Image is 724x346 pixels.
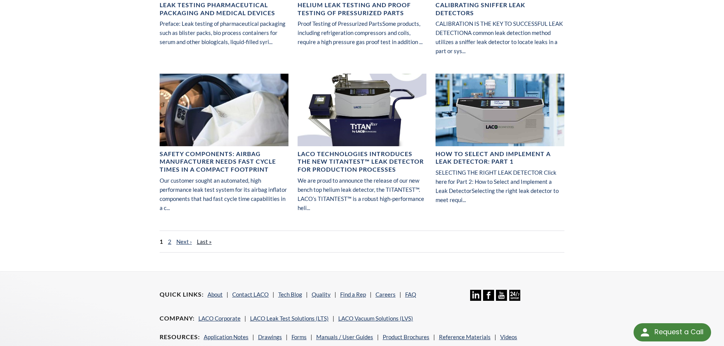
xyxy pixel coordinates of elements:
a: Videos [500,333,517,340]
img: round button [639,326,651,338]
a: About [208,291,223,298]
h4: Company [160,314,195,322]
a: 2 [168,238,171,245]
h4: Safety Components: Airbag Manufacturer Needs Fast Cycle Times in a Compact Footprint [160,150,288,174]
a: Find a Rep [340,291,366,298]
h4: Calibrating Sniffer Leak Detectors [436,1,564,17]
p: Preface: Leak testing of pharmaceutical packaging such as blister packs, bio process containers f... [160,19,288,46]
p: CALIBRATION IS THE KEY TO SUCCESSFUL LEAK DETECTIONA common leak detection method utilizes a snif... [436,19,564,55]
img: 24/7 Support Icon [509,290,520,301]
a: Careers [375,291,396,298]
a: Next › [176,238,192,245]
a: Safety Components: Airbag Manufacturer Needs Fast Cycle Times in a Compact FootprintOur customer ... [160,74,288,218]
a: 24/7 Support [509,295,520,302]
h4: How to Select and Implement a Leak Detector: Part 1 [436,150,564,166]
a: Manuals / User Guides [316,333,373,340]
p: Our customer sought an automated, high performance leak test system for its airbag inflator compo... [160,176,288,212]
a: LACO Leak Test Solutions (LTS) [250,315,329,322]
h4: Quick Links [160,291,204,299]
nav: pager [160,231,565,253]
a: Forms [292,333,307,340]
a: Quality [312,291,331,298]
p: We are proud to announce the release of our new bench top helium leak detector, the TITANTEST™. L... [298,176,426,212]
a: Tech Blog [278,291,302,298]
p: Proof Testing of Pressurized PartsSome products, including refrigeration compressors and coils, r... [298,19,426,46]
a: Drawings [258,333,282,340]
div: Request a Call [634,323,711,341]
a: Application Notes [204,333,249,340]
a: Last » [197,238,212,245]
h4: Resources [160,333,200,341]
h4: LACO Technologies Introduces the New TITANTEST™ Leak Detector for Production Processes [298,150,426,174]
a: Product Brochures [383,333,429,340]
h4: Leak Testing Pharmaceutical Packaging and Medical Devices [160,1,288,17]
p: SELECTING THE RIGHT LEAK DETECTOR Click here for Part 2: How to Select and Implement a Leak Detec... [436,168,564,204]
a: LACO Technologies Introduces the New TITANTEST™ Leak Detector for Production ProcessesWe are prou... [298,74,426,218]
h4: Helium Leak Testing and Proof Testing of Pressurized Parts [298,1,426,17]
span: 1 [160,238,163,245]
a: Reference Materials [439,333,491,340]
a: LACO Vacuum Solutions (LVS) [338,315,413,322]
a: FAQ [405,291,416,298]
div: Request a Call [654,323,703,341]
a: Contact LACO [232,291,269,298]
a: How to Select and Implement a Leak Detector: Part 1SELECTING THE RIGHT LEAK DETECTOR Click here f... [436,74,564,210]
a: LACO Corporate [198,315,241,322]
